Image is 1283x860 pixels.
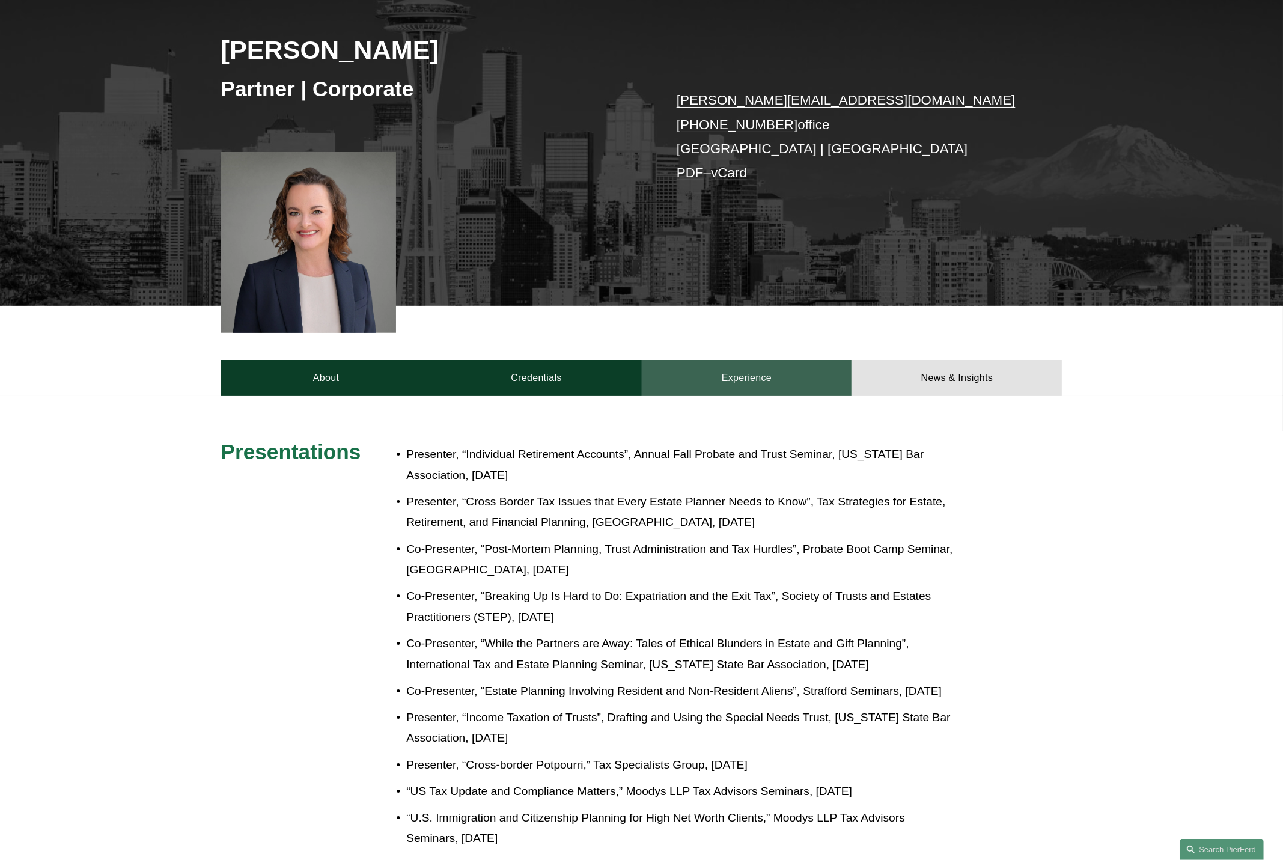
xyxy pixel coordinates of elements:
[221,76,642,102] h3: Partner | Corporate
[431,360,642,396] a: Credentials
[406,681,957,702] p: Co-Presenter, “Estate Planning Involving Resident and Non-Resident Aliens”, Strafford Seminars, [...
[711,165,747,180] a: vCard
[406,808,957,849] p: “U.S. Immigration and Citizenship Planning for High Net Worth Clients,” Moodys LLP Tax Advisors S...
[221,440,361,463] span: Presentations
[406,755,957,776] p: Presenter, “Cross-border Potpourri,” Tax Specialists Group, [DATE]
[406,444,957,486] p: Presenter, “Individual Retirement Accounts”, Annual Fall Probate and Trust Seminar, [US_STATE] Ba...
[406,586,957,627] p: Co-Presenter, “Breaking Up Is Hard to Do: Expatriation and the Exit Tax”, Society of Trusts and E...
[677,88,1027,185] p: office [GEOGRAPHIC_DATA] | [GEOGRAPHIC_DATA] –
[221,34,642,66] h2: [PERSON_NAME]
[1180,839,1264,860] a: Search this site
[406,781,957,802] p: “US Tax Update and Compliance Matters,” Moodys LLP Tax Advisors Seminars, [DATE]
[642,360,852,396] a: Experience
[677,93,1016,108] a: [PERSON_NAME][EMAIL_ADDRESS][DOMAIN_NAME]
[852,360,1062,396] a: News & Insights
[677,117,798,132] a: [PHONE_NUMBER]
[406,492,957,533] p: Presenter, “Cross Border Tax Issues that Every Estate Planner Needs to Know”, Tax Strategies for ...
[406,539,957,581] p: Co-Presenter, “Post-Mortem Planning, Trust Administration and Tax Hurdles”, Probate Boot Camp Sem...
[406,633,957,675] p: Co-Presenter, “While the Partners are Away: Tales of Ethical Blunders in Estate and Gift Planning...
[406,707,957,749] p: Presenter, “Income Taxation of Trusts”, Drafting and Using the Special Needs Trust, [US_STATE] St...
[677,165,704,180] a: PDF
[221,360,431,396] a: About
